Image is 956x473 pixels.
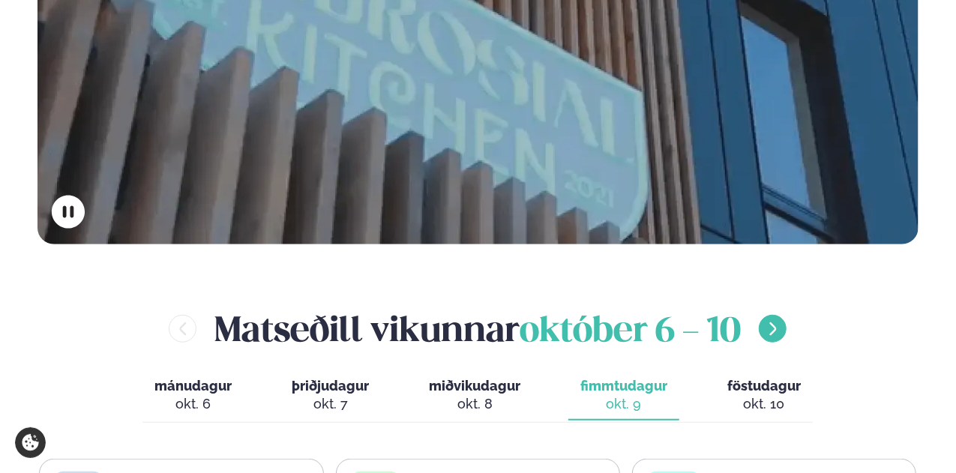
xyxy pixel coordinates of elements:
button: fimmtudagur okt. 9 [568,371,679,421]
div: okt. 7 [292,395,369,413]
div: okt. 9 [580,395,667,413]
div: okt. 10 [727,395,801,413]
span: miðvikudagur [429,378,520,394]
div: okt. 8 [429,395,520,413]
button: miðvikudagur okt. 8 [417,371,532,421]
span: þriðjudagur [292,378,369,394]
span: október 6 - 10 [520,316,741,349]
div: okt. 6 [154,395,232,413]
button: mánudagur okt. 6 [142,371,244,421]
span: mánudagur [154,378,232,394]
h2: Matseðill vikunnar [214,304,741,353]
button: þriðjudagur okt. 7 [280,371,381,421]
span: fimmtudagur [580,378,667,394]
button: föstudagur okt. 10 [715,371,813,421]
span: föstudagur [727,378,801,394]
button: menu-btn-left [169,315,196,343]
a: Cookie settings [15,427,46,458]
button: menu-btn-right [759,315,787,343]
